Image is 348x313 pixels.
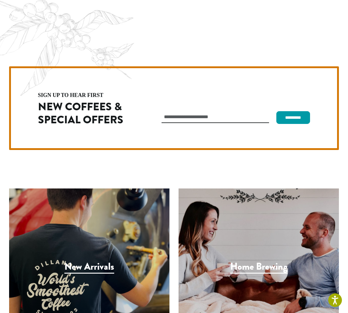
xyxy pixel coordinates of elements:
[38,92,137,98] h4: sign up to hear first
[38,100,137,126] h2: New Coffees & Special Offers
[64,261,114,273] h3: New Arrivals
[230,261,288,273] h3: Home Brewing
